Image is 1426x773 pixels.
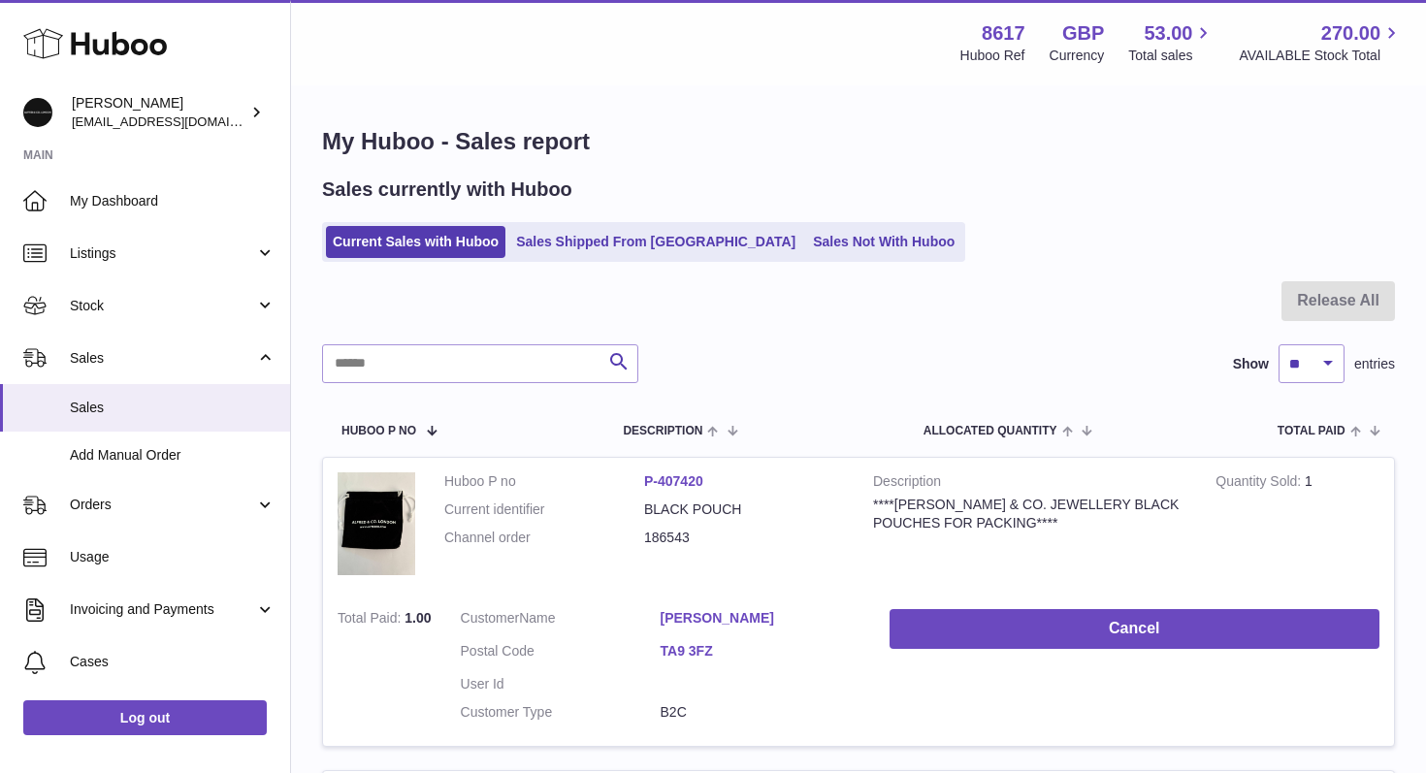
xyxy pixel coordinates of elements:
[444,500,644,519] dt: Current identifier
[23,700,267,735] a: Log out
[322,177,572,203] h2: Sales currently with Huboo
[444,472,644,491] dt: Huboo P no
[1215,473,1305,494] strong: Quantity Sold
[1354,355,1395,373] span: entries
[644,529,844,547] dd: 186543
[1278,425,1345,437] span: Total paid
[70,244,255,263] span: Listings
[322,126,1395,157] h1: My Huboo - Sales report
[405,610,431,626] span: 1.00
[806,226,961,258] a: Sales Not With Huboo
[70,399,275,417] span: Sales
[960,47,1025,65] div: Huboo Ref
[873,472,1186,496] strong: Description
[1062,20,1104,47] strong: GBP
[72,94,246,131] div: [PERSON_NAME]
[338,610,405,630] strong: Total Paid
[70,297,255,315] span: Stock
[461,703,661,722] dt: Customer Type
[661,609,860,628] a: [PERSON_NAME]
[1144,20,1192,47] span: 53.00
[461,610,520,626] span: Customer
[341,425,416,437] span: Huboo P no
[661,642,860,660] a: TA9 3FZ
[1050,47,1105,65] div: Currency
[70,548,275,566] span: Usage
[70,496,255,514] span: Orders
[461,675,661,693] dt: User Id
[924,425,1057,437] span: ALLOCATED Quantity
[1239,20,1403,65] a: 270.00 AVAILABLE Stock Total
[70,653,275,671] span: Cases
[70,349,255,368] span: Sales
[982,20,1025,47] strong: 8617
[72,113,285,129] span: [EMAIL_ADDRESS][DOMAIN_NAME]
[890,609,1379,649] button: Cancel
[1128,47,1215,65] span: Total sales
[70,192,275,210] span: My Dashboard
[1201,458,1394,596] td: 1
[1233,355,1269,373] label: Show
[70,600,255,619] span: Invoicing and Payments
[623,425,702,437] span: Description
[444,529,644,547] dt: Channel order
[644,473,703,489] a: P-407420
[509,226,802,258] a: Sales Shipped From [GEOGRAPHIC_DATA]
[338,472,415,576] img: 86171736511865.jpg
[23,98,52,127] img: hello@alfredco.com
[461,609,661,632] dt: Name
[461,642,661,665] dt: Postal Code
[873,496,1186,532] div: ****[PERSON_NAME] & CO. JEWELLERY BLACK POUCHES FOR PACKING****
[326,226,505,258] a: Current Sales with Huboo
[661,703,860,722] dd: B2C
[1239,47,1403,65] span: AVAILABLE Stock Total
[1321,20,1380,47] span: 270.00
[644,500,844,519] dd: BLACK POUCH
[1128,20,1215,65] a: 53.00 Total sales
[70,446,275,465] span: Add Manual Order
